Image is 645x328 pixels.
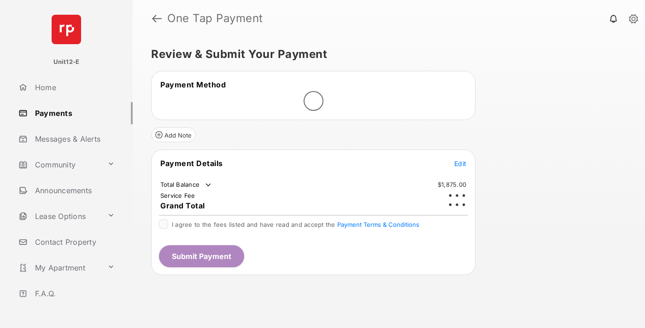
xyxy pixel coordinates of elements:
[15,102,133,124] a: Payments
[167,13,263,24] strong: One Tap Payment
[53,58,80,67] p: Unit12-E
[160,180,213,190] td: Total Balance
[15,282,133,305] a: F.A.Q.
[159,245,244,267] button: Submit Payment
[15,231,133,253] a: Contact Property
[160,201,205,210] span: Grand Total
[454,160,466,167] span: Edit
[160,159,223,168] span: Payment Details
[15,154,104,176] a: Community
[151,127,196,142] button: Add Note
[15,205,104,227] a: Lease Options
[52,15,81,44] img: svg+xml;base64,PHN2ZyB4bWxucz0iaHR0cDovL3d3dy53My5vcmcvMjAwMC9zdmciIHdpZHRoPSI2NCIgaGVpZ2h0PSI2NC...
[15,128,133,150] a: Messages & Alerts
[172,221,419,228] span: I agree to the fees listed and have read and accept the
[15,179,133,201] a: Announcements
[337,221,419,228] button: I agree to the fees listed and have read and accept the
[437,180,467,189] td: $1,875.00
[15,257,104,279] a: My Apartment
[151,49,619,60] h5: Review & Submit Your Payment
[454,159,466,168] button: Edit
[15,76,133,98] a: Home
[160,191,196,200] td: Service Fee
[160,80,226,89] span: Payment Method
